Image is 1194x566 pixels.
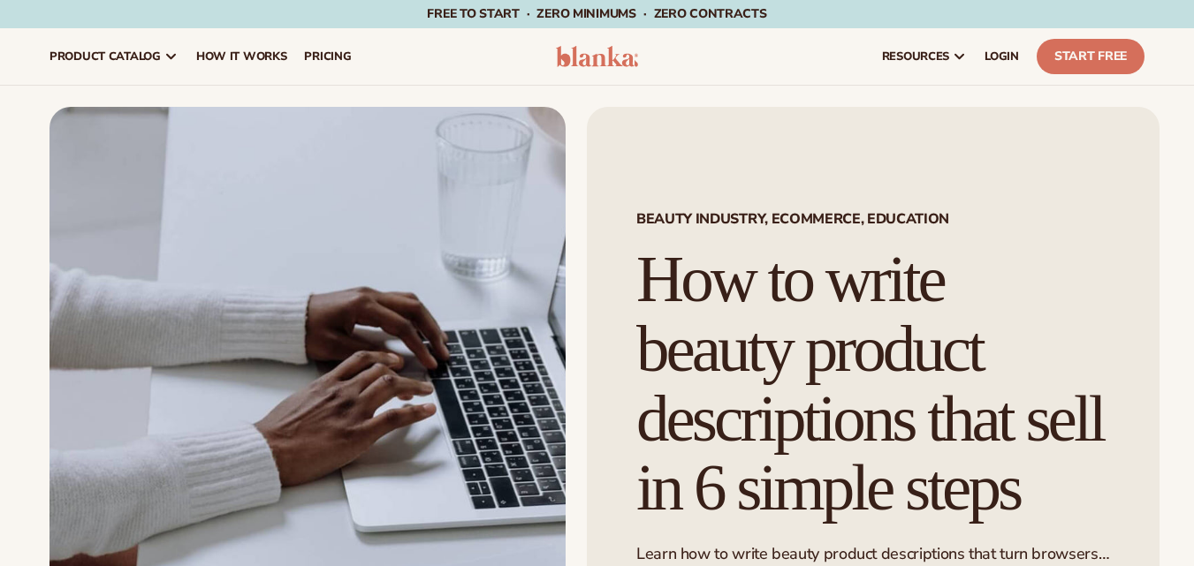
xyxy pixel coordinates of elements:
[882,49,949,64] span: resources
[976,28,1028,85] a: LOGIN
[873,28,976,85] a: resources
[196,49,287,64] span: How It Works
[636,245,1110,523] h1: How to write beauty product descriptions that sell in 6 simple steps
[1037,39,1145,74] a: Start Free
[636,544,1110,564] p: Learn how to write beauty product descriptions that turn browsers into buyers.
[556,46,639,67] img: logo
[295,28,360,85] a: pricing
[304,49,351,64] span: pricing
[49,49,161,64] span: product catalog
[41,28,187,85] a: product catalog
[985,49,1019,64] span: LOGIN
[636,212,1110,226] span: Beauty Industry, Ecommerce, Education
[427,5,766,22] span: Free to start · ZERO minimums · ZERO contracts
[187,28,296,85] a: How It Works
